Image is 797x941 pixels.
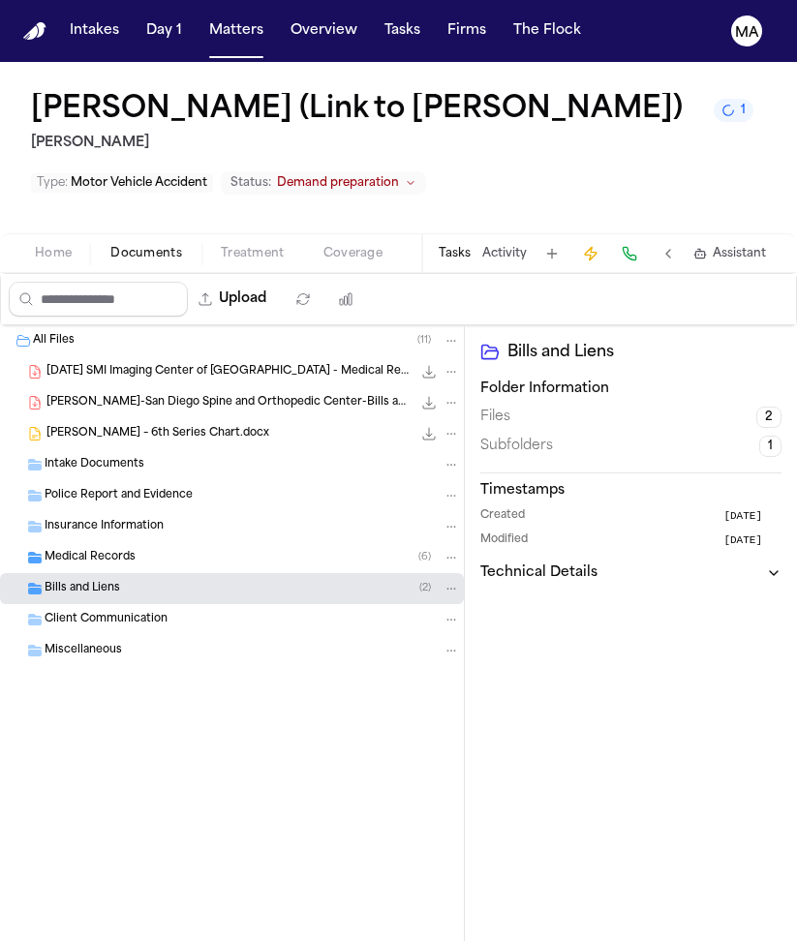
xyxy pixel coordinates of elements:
[201,14,271,48] button: Matters
[221,171,426,195] button: Change status from Demand preparation
[480,408,510,427] span: Files
[723,508,782,525] button: [DATE]
[419,583,431,593] span: ( 2 )
[23,22,46,41] a: Home
[9,282,188,317] input: Search files
[45,550,136,566] span: Medical Records
[188,282,278,317] button: Upload
[723,508,762,525] span: [DATE]
[480,563,782,583] button: Technical Details
[46,364,412,380] span: [DATE] SMI Imaging Center of [GEOGRAPHIC_DATA] - Medical Report CS [MEDICAL_DATA]- Kutsenko.pdf
[277,175,399,191] span: Demand preparation
[693,246,766,261] button: Assistant
[138,14,190,48] button: Day 1
[45,519,164,535] span: Insurance Information
[31,173,213,193] button: Edit Type: Motor Vehicle Accident
[37,177,68,189] span: Type :
[377,14,428,48] button: Tasks
[616,240,643,267] button: Make a Call
[33,333,75,349] span: All Files
[283,14,365,48] button: Overview
[45,457,144,473] span: Intake Documents
[110,246,182,261] span: Documents
[723,532,782,549] button: [DATE]
[735,26,759,40] text: MA
[419,424,439,443] button: Download Mikhail Kutsenko – 6th Series Chart.docx
[506,14,589,48] button: The Flock
[480,437,553,456] span: Subfolders
[759,436,782,457] span: 1
[419,362,439,381] button: Download 2025.03.21 SMI Imaging Center of San Diego - Medical Report CS MRI- Kutsenko.pdf
[577,240,604,267] button: Create Immediate Task
[46,395,412,411] span: [PERSON_NAME]-San Diego Spine and Orthopedic Center-Bills and Records-DOS-02.27.2023.pdf
[482,246,527,261] button: Activity
[538,240,566,267] button: Add Task
[35,246,72,261] span: Home
[419,393,439,412] button: Download Kutsenko, Mikhail Misha-San Diego Spine and Orthopedic Center-Bills and Records-DOS-02.2...
[45,612,168,628] span: Client Communication
[45,643,122,659] span: Miscellaneous
[46,426,269,442] span: [PERSON_NAME] – 6th Series Chart.docx
[23,22,46,41] img: Finch Logo
[45,488,193,504] span: Police Report and Evidence
[62,14,127,48] button: Intakes
[439,246,471,261] button: Tasks
[221,246,285,261] span: Treatment
[417,335,431,346] span: ( 11 )
[31,93,683,128] button: Edit matter name
[713,246,766,261] span: Assistant
[31,132,753,155] h2: [PERSON_NAME]
[480,532,528,549] span: Modified
[480,379,782,399] h3: Folder Information
[756,407,782,428] span: 2
[507,341,782,364] h2: Bills and Liens
[418,552,431,562] span: ( 6 )
[440,14,494,48] button: Firms
[323,246,383,261] span: Coverage
[480,563,598,583] h3: Technical Details
[723,532,762,549] span: [DATE]
[480,481,782,501] h3: Timestamps
[480,508,525,525] span: Created
[714,99,753,122] button: 1 active task
[230,175,271,191] span: Status:
[71,177,207,189] span: Motor Vehicle Accident
[45,581,120,597] span: Bills and Liens
[31,93,683,128] h1: [PERSON_NAME] (Link to [PERSON_NAME])
[741,103,746,118] span: 1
